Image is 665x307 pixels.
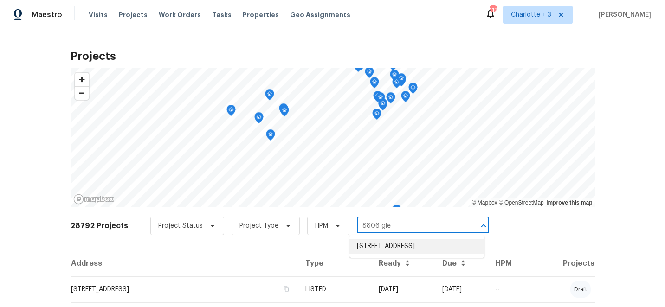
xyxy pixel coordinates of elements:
[75,87,89,100] span: Zoom out
[371,276,435,302] td: [DATE]
[530,250,594,276] th: Projects
[397,73,406,88] div: Map marker
[488,276,530,302] td: --
[265,89,274,103] div: Map marker
[71,250,298,276] th: Address
[376,92,385,107] div: Map marker
[365,67,374,81] div: Map marker
[71,51,595,61] h2: Projects
[75,73,89,86] button: Zoom in
[280,105,289,120] div: Map marker
[488,250,530,276] th: HPM
[371,250,435,276] th: Ready
[386,92,395,107] div: Map marker
[71,221,128,230] h2: 28792 Projects
[290,10,350,19] span: Geo Assignments
[119,10,148,19] span: Projects
[499,199,544,206] a: OpenStreetMap
[254,112,264,127] div: Map marker
[315,221,328,230] span: HPM
[279,103,288,118] div: Map marker
[226,105,236,119] div: Map marker
[392,205,401,219] div: Map marker
[373,91,382,105] div: Map marker
[158,221,203,230] span: Project Status
[298,250,371,276] th: Type
[546,199,592,206] a: Improve this map
[401,91,410,105] div: Map marker
[349,239,484,254] li: [STREET_ADDRESS]
[511,10,551,19] span: Charlotte + 3
[435,276,488,302] td: [DATE]
[595,10,651,19] span: [PERSON_NAME]
[75,86,89,100] button: Zoom out
[239,221,278,230] span: Project Type
[477,219,490,232] button: Close
[370,77,379,91] div: Map marker
[390,70,399,84] div: Map marker
[472,199,497,206] a: Mapbox
[71,68,595,207] canvas: Map
[490,6,496,15] div: 112
[408,83,418,97] div: Map marker
[570,281,591,298] div: draft
[357,219,463,233] input: Search projects
[71,276,298,302] td: [STREET_ADDRESS]
[392,77,401,91] div: Map marker
[212,12,232,18] span: Tasks
[282,285,291,293] button: Copy Address
[159,10,201,19] span: Work Orders
[243,10,279,19] span: Properties
[89,10,108,19] span: Visits
[378,98,387,113] div: Map marker
[372,109,381,123] div: Map marker
[73,194,114,205] a: Mapbox homepage
[298,276,371,302] td: LISTED
[32,10,62,19] span: Maestro
[435,250,488,276] th: Due
[266,129,275,144] div: Map marker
